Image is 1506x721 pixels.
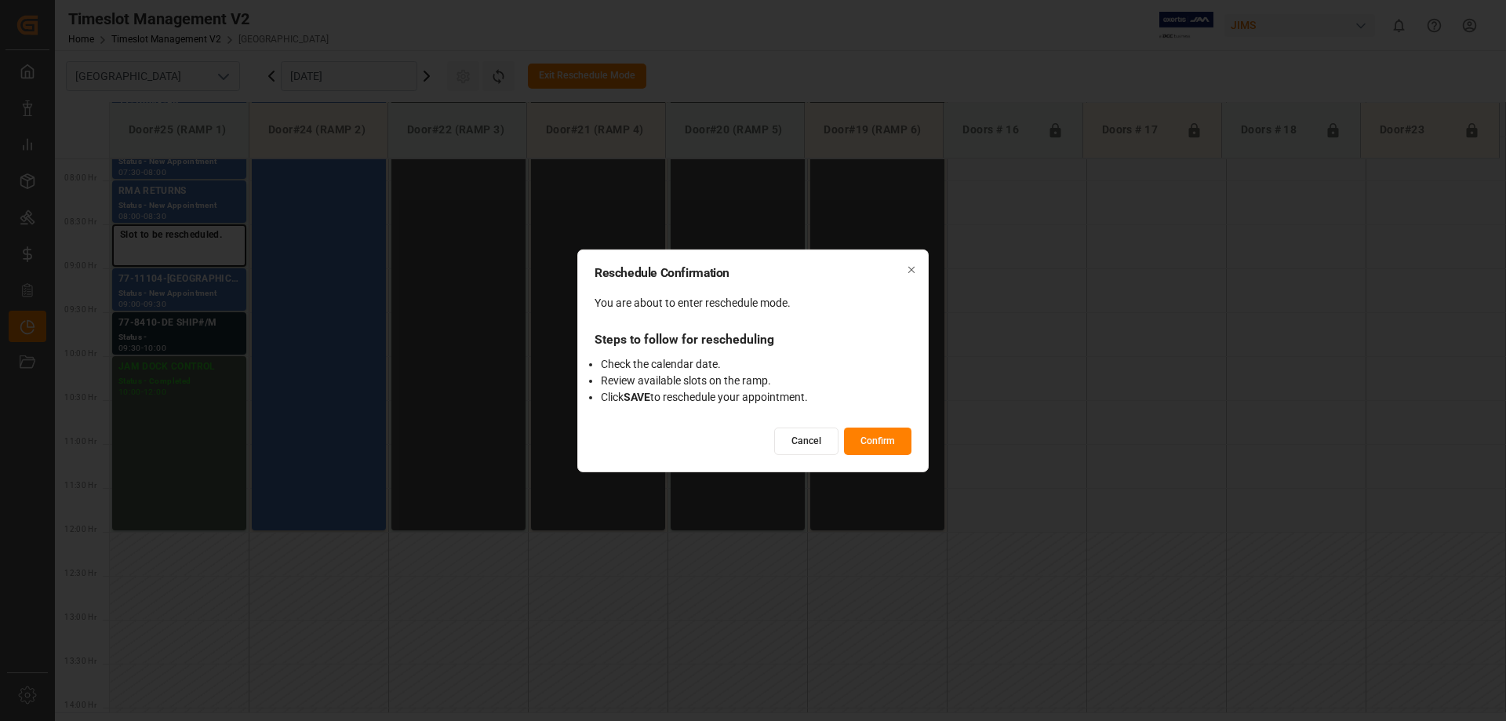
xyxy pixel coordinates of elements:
[601,389,911,406] li: Click to reschedule your appointment.
[844,428,911,455] button: Confirm
[595,295,911,311] div: You are about to enter reschedule mode.
[601,373,911,389] li: Review available slots on the ramp.
[624,391,650,403] strong: SAVE
[595,266,911,279] h2: Reschedule Confirmation
[774,428,838,455] button: Cancel
[595,330,911,350] div: Steps to follow for rescheduling
[601,356,911,373] li: Check the calendar date.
